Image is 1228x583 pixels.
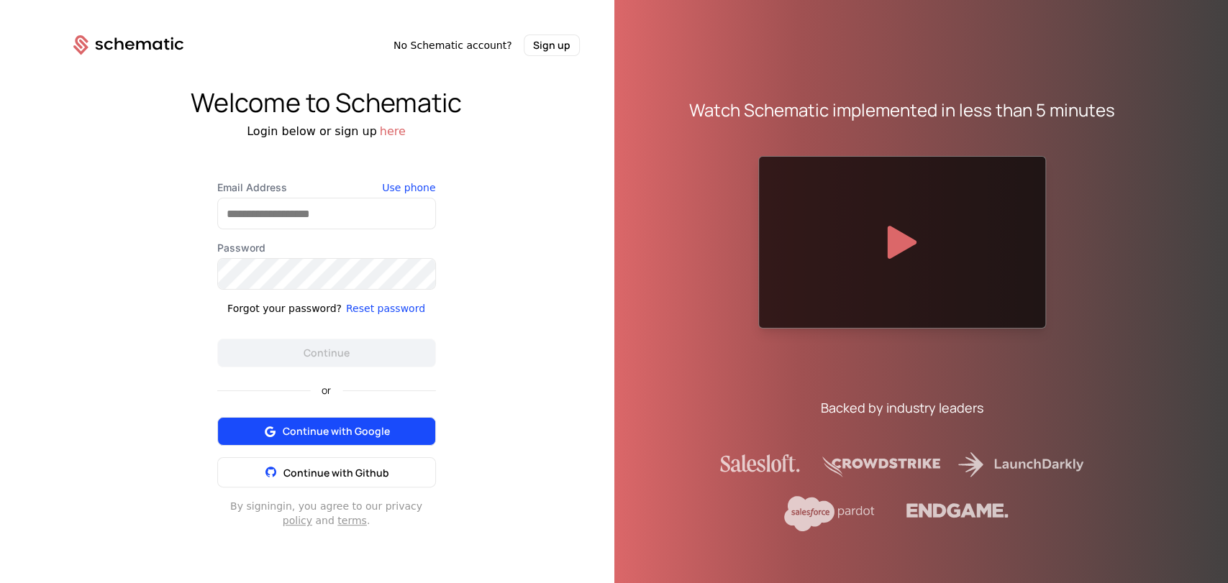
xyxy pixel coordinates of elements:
div: Backed by industry leaders [821,398,983,418]
span: No Schematic account? [394,38,512,52]
div: Watch Schematic implemented in less than 5 minutes [689,98,1115,121]
span: Continue with Google [283,424,390,439]
span: or [310,385,342,395]
div: Welcome to Schematic [39,88,614,117]
button: Continue with Google [217,417,436,446]
label: Password [217,241,436,255]
button: Reset password [346,301,425,316]
div: Forgot your password? [227,301,342,316]
button: Continue with Github [217,457,436,487]
button: Sign up [524,35,580,56]
a: policy [283,515,312,526]
span: Continue with Github [283,466,389,479]
label: Email Address [217,180,436,195]
a: terms [337,515,367,526]
div: By signing in , you agree to our privacy and . [217,499,436,528]
button: here [380,123,406,140]
button: Use phone [382,180,435,195]
button: Continue [217,339,436,367]
div: Login below or sign up [39,123,614,140]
